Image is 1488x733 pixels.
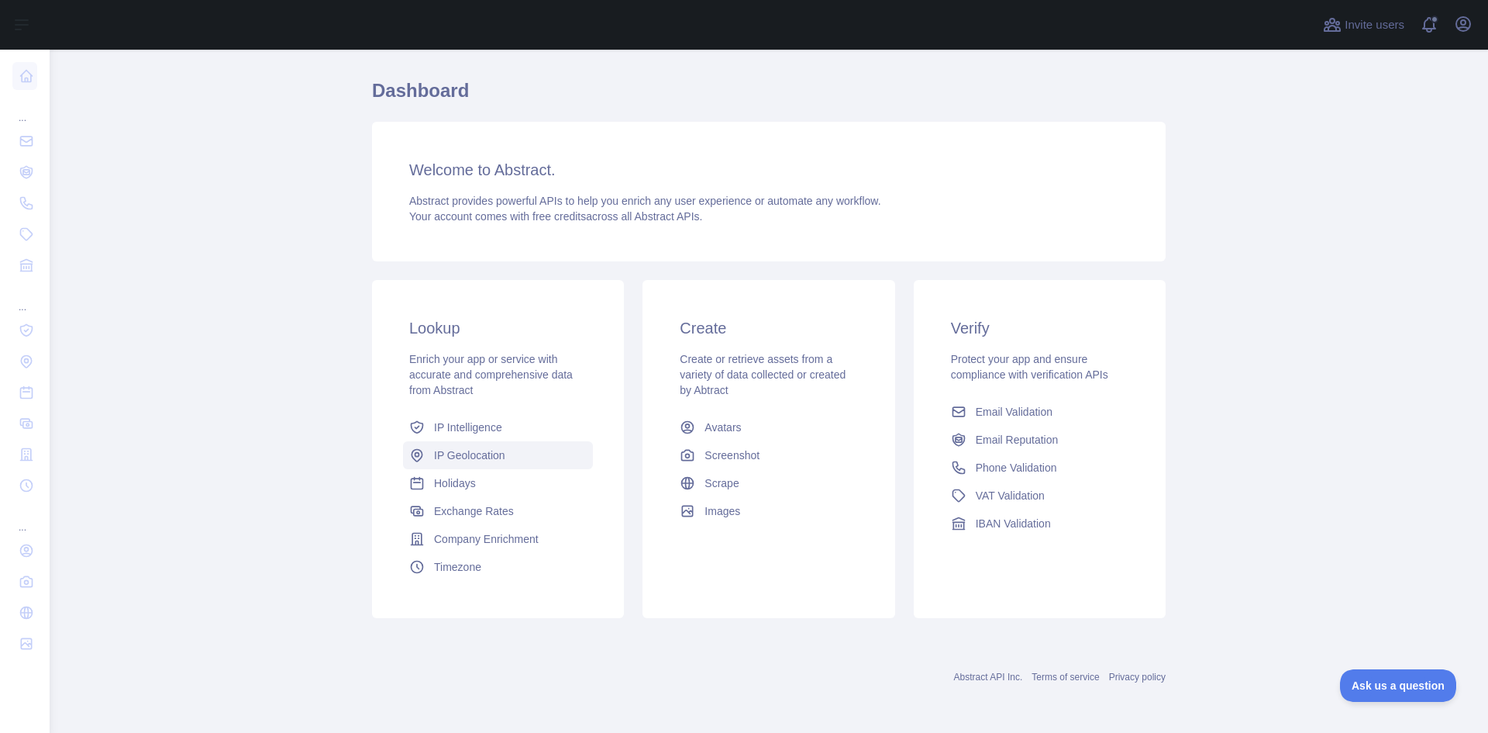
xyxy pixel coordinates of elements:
[409,195,881,207] span: Abstract provides powerful APIs to help you enrich any user experience or automate any workflow.
[673,413,863,441] a: Avatars
[1340,669,1457,702] iframe: Toggle Customer Support
[434,420,502,435] span: IP Intelligence
[704,475,739,491] span: Scrape
[12,503,37,534] div: ...
[409,317,587,339] h3: Lookup
[673,441,863,469] a: Screenshot
[372,78,1166,116] h1: Dashboard
[951,353,1108,381] span: Protect your app and ensure compliance with verification APIs
[409,210,702,223] span: Your account comes with across all Abstract APIs.
[403,553,593,581] a: Timezone
[434,531,539,547] span: Company Enrichment
[951,317,1128,339] h3: Verify
[976,432,1059,448] span: Email Reputation
[704,448,759,463] span: Screenshot
[12,93,37,124] div: ...
[409,159,1128,181] h3: Welcome to Abstract.
[434,503,514,519] span: Exchange Rates
[403,441,593,469] a: IP Geolocation
[976,460,1057,475] span: Phone Validation
[403,525,593,553] a: Company Enrichment
[673,469,863,497] a: Scrape
[976,404,1052,420] span: Email Validation
[1032,672,1099,683] a: Terms of service
[945,510,1135,538] a: IBAN Validation
[945,454,1135,482] a: Phone Validation
[434,559,481,575] span: Timezone
[403,497,593,525] a: Exchange Rates
[1320,12,1407,37] button: Invite users
[954,672,1023,683] a: Abstract API Inc.
[680,353,846,396] span: Create or retrieve assets from a variety of data collected or created by Abtract
[704,503,740,519] span: Images
[945,398,1135,426] a: Email Validation
[1345,16,1404,34] span: Invite users
[434,448,505,463] span: IP Geolocation
[1109,672,1166,683] a: Privacy policy
[976,516,1051,531] span: IBAN Validation
[12,282,37,313] div: ...
[434,475,476,491] span: Holidays
[945,426,1135,454] a: Email Reputation
[532,210,586,223] span: free credits
[704,420,741,435] span: Avatars
[673,497,863,525] a: Images
[680,317,857,339] h3: Create
[403,413,593,441] a: IP Intelligence
[409,353,573,396] span: Enrich your app or service with accurate and comprehensive data from Abstract
[945,482,1135,510] a: VAT Validation
[403,469,593,497] a: Holidays
[976,488,1045,503] span: VAT Validation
